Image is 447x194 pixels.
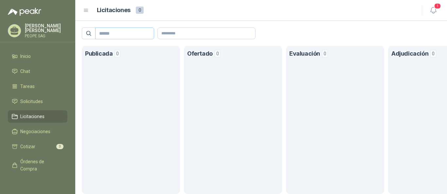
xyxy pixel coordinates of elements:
h1: Evaluación [289,49,320,59]
span: Cotizar [20,143,35,150]
span: 3 [56,144,63,149]
button: 1 [427,5,439,16]
span: 0 [430,50,436,58]
h1: Ofertado [187,49,213,59]
h1: Publicada [85,49,113,59]
span: Solicitudes [20,98,43,105]
a: Chat [8,65,67,78]
img: Logo peakr [8,8,41,16]
span: Licitaciones [20,113,45,120]
span: 0 [136,7,144,14]
a: Tareas [8,80,67,93]
a: Remisiones [8,178,67,190]
span: Negociaciones [20,128,50,135]
a: Licitaciones [8,110,67,123]
span: 0 [322,50,328,58]
a: Cotizar3 [8,140,67,153]
span: 1 [434,3,441,9]
span: Chat [20,68,30,75]
p: [PERSON_NAME] [PERSON_NAME] [25,24,67,33]
span: Inicio [20,53,31,60]
a: Solicitudes [8,95,67,108]
h1: Licitaciones [97,6,131,15]
span: Tareas [20,83,35,90]
p: PEOPE SAS [25,34,67,38]
a: Inicio [8,50,67,62]
a: Órdenes de Compra [8,155,67,175]
span: Órdenes de Compra [20,158,61,172]
span: 0 [115,50,120,58]
h1: Adjudicación [391,49,428,59]
span: 0 [215,50,221,58]
a: Negociaciones [8,125,67,138]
